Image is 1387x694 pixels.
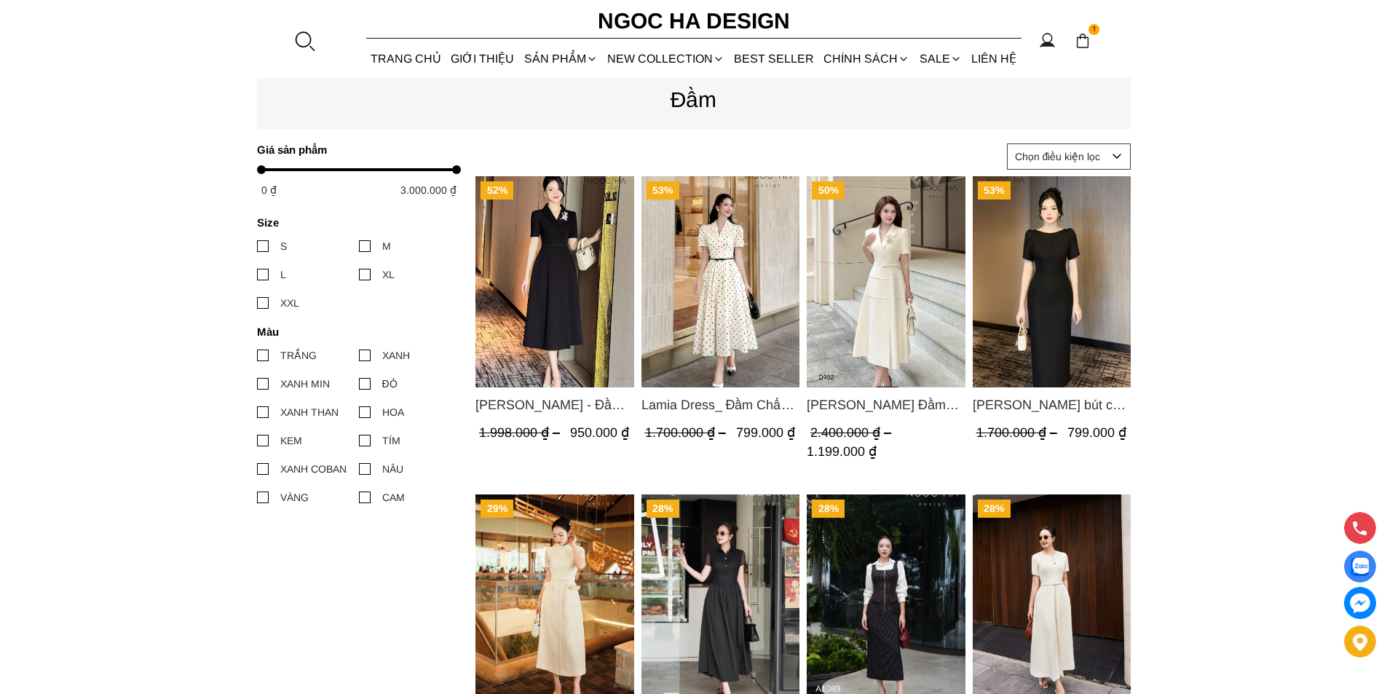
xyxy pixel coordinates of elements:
div: XANH [382,347,410,363]
div: VÀNG [280,489,309,505]
div: HOA [382,404,404,420]
span: 0 ₫ [261,184,277,196]
span: [PERSON_NAME] bút chì ,tay nụ hồng ,bồng đầu tay màu đen D727 [972,395,1131,415]
a: Display image [1344,551,1376,583]
a: Product image - Irene Dress - Đầm Vest Dáng Xòe Kèm Đai D713 [475,176,634,387]
a: Product image - Lamia Dress_ Đầm Chấm Bi Cổ Vest Màu Kem D1003 [641,176,799,387]
h4: Size [257,216,451,229]
a: Link to Alice Dress_Đầm bút chì ,tay nụ hồng ,bồng đầu tay màu đen D727 [972,395,1131,415]
a: Link to Louisa Dress_ Đầm Cổ Vest Cài Hoa Tùng May Gân Nổi Kèm Đai Màu Bee D952 [807,395,965,415]
span: 1.700.000 ₫ [644,425,729,440]
img: img-CART-ICON-ksit0nf1 [1075,33,1091,49]
div: TÍM [382,433,400,449]
div: S [280,238,287,254]
span: 3.000.000 ₫ [400,184,457,196]
img: Alice Dress_Đầm bút chì ,tay nụ hồng ,bồng đầu tay màu đen D727 [972,176,1131,387]
span: 2.400.000 ₫ [810,425,895,440]
h4: Giá sản phẩm [257,143,451,156]
a: Link to Lamia Dress_ Đầm Chấm Bi Cổ Vest Màu Kem D1003 [641,395,799,415]
a: NEW COLLECTION [602,39,729,78]
img: Display image [1351,558,1369,576]
a: GIỚI THIỆU [446,39,519,78]
div: XANH THAN [280,404,339,420]
h4: Màu [257,326,451,338]
a: Product image - Louisa Dress_ Đầm Cổ Vest Cài Hoa Tùng May Gân Nổi Kèm Đai Màu Bee D952 [807,176,965,387]
span: 1.998.000 ₫ [479,425,564,440]
img: Irene Dress - Đầm Vest Dáng Xòe Kèm Đai D713 [475,176,634,387]
span: 1.700.000 ₫ [976,425,1060,440]
span: [PERSON_NAME] - Đầm Vest Dáng Xòe Kèm Đai D713 [475,395,634,415]
div: Chính sách [819,39,914,78]
a: Ngoc Ha Design [585,4,803,39]
img: Louisa Dress_ Đầm Cổ Vest Cài Hoa Tùng May Gân Nổi Kèm Đai Màu Bee D952 [807,176,965,387]
img: Lamia Dress_ Đầm Chấm Bi Cổ Vest Màu Kem D1003 [641,176,799,387]
span: 950.000 ₫ [570,425,629,440]
span: 799.000 ₫ [1067,425,1126,440]
div: CAM [382,489,405,505]
span: [PERSON_NAME] Đầm Cổ Vest Cài Hoa Tùng May Gân Nổi Kèm Đai Màu Bee D952 [807,395,965,415]
a: LIÊN HỆ [966,39,1021,78]
span: 1.199.000 ₫ [807,443,877,458]
a: Link to Irene Dress - Đầm Vest Dáng Xòe Kèm Đai D713 [475,395,634,415]
div: L [280,267,286,283]
div: XANH COBAN [280,461,347,477]
a: messenger [1344,587,1376,619]
a: Product image - Alice Dress_Đầm bút chì ,tay nụ hồng ,bồng đầu tay màu đen D727 [972,176,1131,387]
span: 1 [1088,24,1100,36]
div: TRẮNG [280,347,317,363]
a: TRANG CHỦ [366,39,446,78]
div: NÂU [382,461,403,477]
a: SALE [914,39,966,78]
span: 799.000 ₫ [735,425,794,440]
div: XXL [280,295,299,311]
div: XANH MIN [280,376,330,392]
div: M [382,238,391,254]
div: XL [382,267,395,283]
a: BEST SELLER [730,39,819,78]
div: SẢN PHẨM [519,39,602,78]
div: ĐỎ [382,376,398,392]
div: KEM [280,433,302,449]
span: Lamia Dress_ Đầm Chấm Bi Cổ Vest Màu Kem D1003 [641,395,799,415]
p: Đầm [257,82,1131,117]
